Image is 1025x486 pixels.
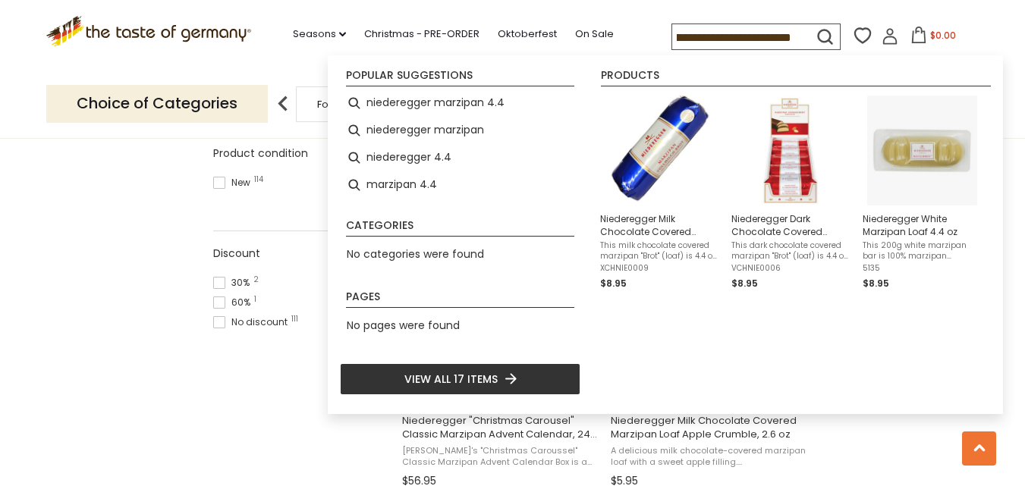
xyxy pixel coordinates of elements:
[930,29,956,42] span: $0.00
[575,26,614,42] a: On Sale
[340,89,580,117] li: niederegger marzipan 4.4
[725,89,857,297] li: Niederegger Dark Chocolate Covered Marzipan Loaf - 4.4 oz.
[731,240,850,262] span: This dark chocolate covered marzipan "Brot" (loaf) is 4.4 oz (200g) of 100% Luebecker marzipan (a...
[254,176,263,183] span: 114
[340,171,580,199] li: marzipan 4.4
[600,277,627,290] span: $8.95
[601,70,991,86] li: Products
[328,55,1003,414] div: Instant Search Results
[731,212,850,238] span: Niederegger Dark Chocolate Covered Marzipan Loaf - 4.4 oz.
[600,96,719,291] a: Niederegger Milk Chocolate Covered Marzipan Loaf 4.4 ozThis milk chocolate covered marzipan "Brot...
[346,291,574,308] li: Pages
[213,146,308,161] span: Product condition
[731,277,758,290] span: $8.95
[404,371,498,387] span: View all 17 items
[213,296,255,309] span: 60%
[340,117,580,144] li: niederegger marzipan
[340,144,580,171] li: niederegger 4.4
[346,220,574,237] li: Categories
[863,240,982,262] span: This 200g white marzipan bar is 100% marzipan (almond-sugar) paste, an irresistible composition o...
[863,212,982,238] span: Niederegger White Marzipan Loaf 4.4 oz
[317,99,405,110] a: Food By Category
[364,26,479,42] a: Christmas - PRE-ORDER
[863,96,982,291] a: Niederegger White Marzipan Loaf 4.4 ozThis 200g white marzipan bar is 100% marzipan (almond-sugar...
[901,27,966,49] button: $0.00
[340,363,580,395] li: View all 17 items
[611,445,807,469] span: A delicious milk chocolate-covered marzipan loaf with a sweet apple filling. [GEOGRAPHIC_DATA] is...
[293,26,346,42] a: Seasons
[213,176,255,190] span: New
[347,318,460,333] span: No pages were found
[213,315,292,329] span: No discount
[346,70,574,86] li: Popular suggestions
[863,263,982,274] span: 5135
[600,240,719,262] span: This milk chocolate covered marzipan "Brot" (loaf) is 4.4 oz (125g) of 100% Luebecker marzipan (a...
[213,276,254,290] span: 30%
[402,414,599,441] span: Niederegger "Christmas Carousel" Classic Marzipan Advent Calendar, 24 pc.
[600,212,719,238] span: Niederegger Milk Chocolate Covered Marzipan Loaf 4.4 oz
[731,263,850,274] span: VCHNIE0006
[857,89,988,297] li: Niederegger White Marzipan Loaf 4.4 oz
[347,246,484,262] span: No categories were found
[291,315,298,323] span: 111
[213,246,260,262] span: Discount
[268,89,298,119] img: previous arrow
[254,296,256,303] span: 1
[731,96,850,291] a: Niederegger Dark Chocolate Covered Marzipan Loaf - 4.4 oz.This dark chocolate covered marzipan "B...
[46,85,268,122] p: Choice of Categories
[402,445,599,469] span: [PERSON_NAME]'s "Christmas Caroussel" Classic Marzipan Advent Calendar Box is a luxury edition th...
[594,89,725,297] li: Niederegger Milk Chocolate Covered Marzipan Loaf 4.4 oz
[498,26,557,42] a: Oktoberfest
[611,414,807,441] span: Niederegger Milk Chocolate Covered Marzipan Loaf Apple Crumble, 2.6 oz
[600,263,719,274] span: XCHNIE0009
[863,277,889,290] span: $8.95
[253,276,259,284] span: 2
